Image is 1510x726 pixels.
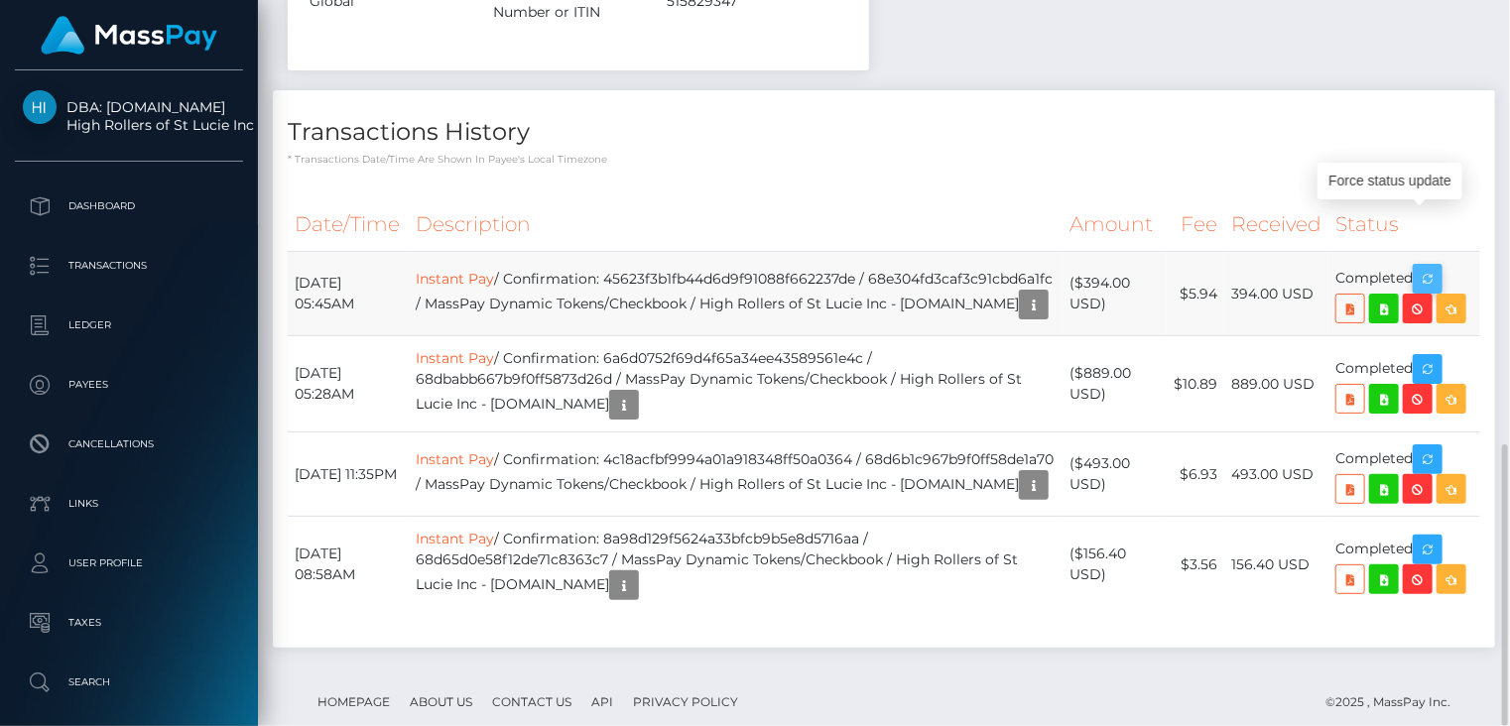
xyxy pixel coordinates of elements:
td: $5.94 [1167,252,1224,336]
td: / Confirmation: 8a98d129f5624a33bfcb9b5e8d5716aa / 68d65d0e58f12de71c8363c7 / MassPay Dynamic Tok... [409,517,1063,613]
td: 394.00 USD [1224,252,1328,336]
td: [DATE] 11:35PM [288,432,409,517]
a: Instant Pay [416,450,494,468]
td: / Confirmation: 4c18acfbf9994a01a918348ff50a0364 / 68d6b1c967b9f0ff58de1a70 / MassPay Dynamic Tok... [409,432,1063,517]
p: Links [23,489,235,519]
p: * Transactions date/time are shown in payee's local timezone [288,152,1480,167]
a: Instant Pay [416,530,494,547]
p: Search [23,667,235,697]
td: 493.00 USD [1224,432,1328,517]
th: Description [409,197,1063,252]
td: Completed [1328,336,1480,432]
td: Completed [1328,432,1480,517]
td: $6.93 [1167,432,1224,517]
a: Ledger [15,301,243,350]
a: Transactions [15,241,243,291]
td: Completed [1328,252,1480,336]
a: Links [15,479,243,529]
p: Taxes [23,608,235,638]
a: User Profile [15,539,243,588]
a: Payees [15,360,243,410]
a: Instant Pay [416,349,494,367]
th: Date/Time [288,197,409,252]
img: High Rollers of St Lucie Inc [23,90,57,124]
td: $3.56 [1167,517,1224,613]
p: Payees [23,370,235,400]
th: Status [1328,197,1480,252]
td: [DATE] 05:45AM [288,252,409,336]
td: ($493.00 USD) [1063,432,1167,517]
td: ($156.40 USD) [1063,517,1167,613]
a: Contact Us [484,686,579,717]
p: Dashboard [23,191,235,221]
td: ($394.00 USD) [1063,252,1167,336]
td: [DATE] 05:28AM [288,336,409,432]
a: About Us [402,686,480,717]
p: Cancellations [23,429,235,459]
p: User Profile [23,548,235,578]
img: MassPay Logo [41,16,217,55]
a: Taxes [15,598,243,648]
td: 156.40 USD [1224,517,1328,613]
td: [DATE] 08:58AM [288,517,409,613]
p: Ledger [23,310,235,340]
a: Homepage [310,686,398,717]
a: Instant Pay [416,270,494,288]
a: Cancellations [15,420,243,469]
th: Fee [1167,197,1224,252]
th: Received [1224,197,1328,252]
div: © 2025 , MassPay Inc. [1325,691,1465,713]
td: ($889.00 USD) [1063,336,1167,432]
td: 889.00 USD [1224,336,1328,432]
th: Amount [1063,197,1167,252]
td: Completed [1328,517,1480,613]
h4: Transactions History [288,115,1480,150]
p: Transactions [23,251,235,281]
td: / Confirmation: 45623f3b1fb44d6d9f91088f662237de / 68e304fd3caf3c91cbd6a1fc / MassPay Dynamic Tok... [409,252,1063,336]
td: $10.89 [1167,336,1224,432]
td: / Confirmation: 6a6d0752f69d4f65a34ee43589561e4c / 68dbabb667b9f0ff5873d26d / MassPay Dynamic Tok... [409,336,1063,432]
a: Dashboard [15,181,243,231]
div: Force status update [1318,163,1462,199]
span: DBA: [DOMAIN_NAME] High Rollers of St Lucie Inc [15,98,243,134]
a: Search [15,658,243,707]
a: API [583,686,621,717]
a: Privacy Policy [625,686,746,717]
